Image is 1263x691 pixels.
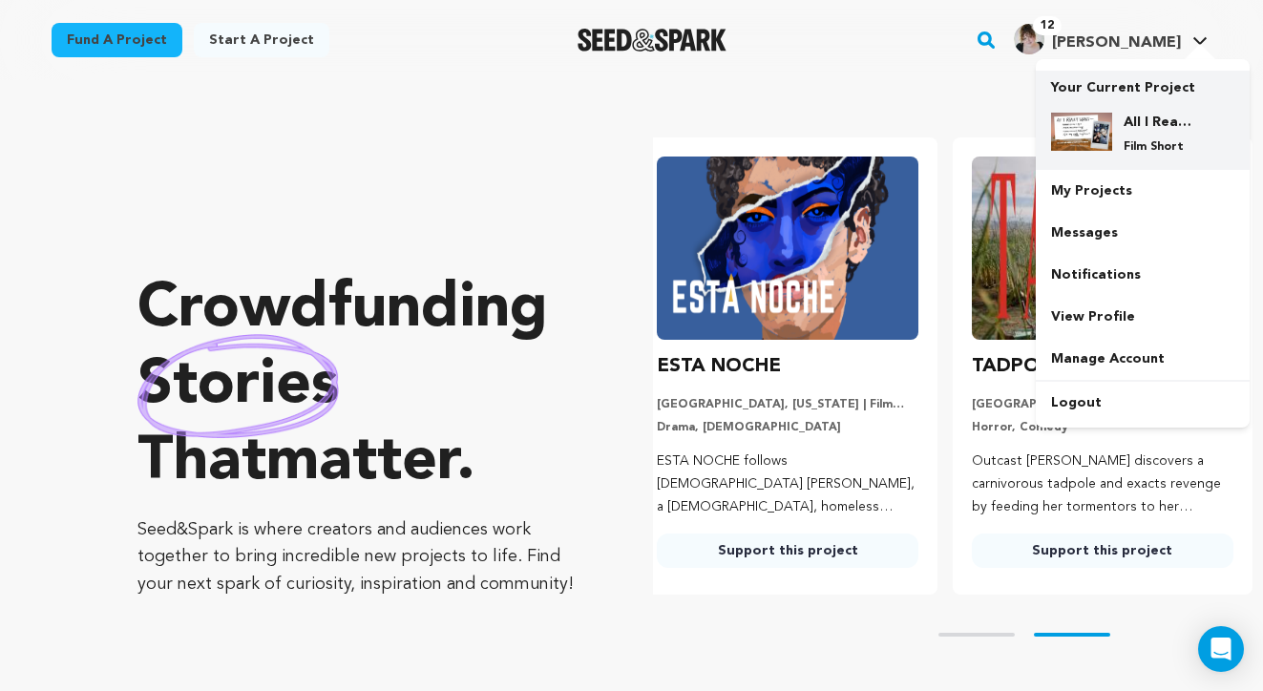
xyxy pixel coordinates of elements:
a: Support this project [657,534,918,568]
a: Manage Account [1036,338,1250,380]
h4: All I Really Want [1124,113,1192,132]
p: Outcast [PERSON_NAME] discovers a carnivorous tadpole and exacts revenge by feeding her tormentor... [972,450,1233,518]
img: TADPOLE image [972,157,1233,340]
a: View Profile [1036,296,1250,338]
p: [GEOGRAPHIC_DATA], [US_STATE] | Film Short [972,397,1233,412]
a: Fund a project [52,23,182,57]
h3: ESTA NOCHE [657,351,781,382]
a: Katya K.'s Profile [1010,20,1211,54]
a: Support this project [972,534,1233,568]
span: 12 [1033,16,1062,35]
img: d1c5c6e43098ef0c.jpg [1014,24,1044,54]
a: Seed&Spark Homepage [578,29,727,52]
p: Seed&Spark is where creators and audiences work together to bring incredible new projects to life... [137,516,577,598]
img: ESTA NOCHE image [657,157,918,340]
p: Your Current Project [1051,71,1234,97]
a: Start a project [194,23,329,57]
p: Horror, Comedy [972,420,1233,435]
img: 27ccaeaaccb4124a.jpg [1051,113,1112,151]
a: Logout [1036,382,1250,424]
a: Notifications [1036,254,1250,296]
span: Katya K.'s Profile [1010,20,1211,60]
a: Your Current Project All I Really Want Film Short [1051,71,1234,170]
p: ESTA NOCHE follows [DEMOGRAPHIC_DATA] [PERSON_NAME], a [DEMOGRAPHIC_DATA], homeless runaway, conf... [657,450,918,518]
p: Film Short [1124,139,1192,155]
p: Crowdfunding that . [137,272,577,501]
p: [GEOGRAPHIC_DATA], [US_STATE] | Film Short [657,397,918,412]
div: Katya K.'s Profile [1014,24,1181,54]
img: hand sketched image [137,334,339,438]
span: [PERSON_NAME] [1052,35,1181,51]
a: Messages [1036,212,1250,254]
img: Seed&Spark Logo Dark Mode [578,29,727,52]
span: matter [266,432,456,493]
a: My Projects [1036,170,1250,212]
div: Open Intercom Messenger [1198,626,1244,672]
p: Drama, [DEMOGRAPHIC_DATA] [657,420,918,435]
h3: TADPOLE [972,351,1063,382]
